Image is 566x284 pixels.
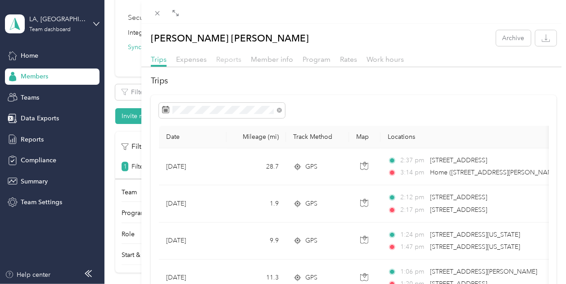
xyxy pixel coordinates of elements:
[401,168,426,178] span: 3:14 pm
[349,126,380,148] th: Map
[159,126,226,148] th: Date
[159,223,226,260] td: [DATE]
[401,230,426,240] span: 1:24 pm
[159,185,226,222] td: [DATE]
[340,55,357,64] span: Rates
[176,55,207,64] span: Expenses
[430,243,521,251] span: [STREET_ADDRESS][US_STATE]
[401,267,426,277] span: 1:06 pm
[305,273,317,283] span: GPS
[430,193,488,201] span: [STREET_ADDRESS]
[305,236,317,246] span: GPS
[516,234,566,284] iframe: Everlance-gr Chat Button Frame
[305,162,317,172] span: GPS
[226,126,286,148] th: Mileage (mi)
[430,206,488,214] span: [STREET_ADDRESS]
[151,30,309,46] p: [PERSON_NAME] [PERSON_NAME]
[401,242,426,252] span: 1:47 pm
[430,156,488,164] span: [STREET_ADDRESS]
[226,185,286,222] td: 1.9
[305,199,317,209] span: GPS
[401,205,426,215] span: 2:17 pm
[159,148,226,185] td: [DATE]
[303,55,331,64] span: Program
[367,55,404,64] span: Work hours
[151,55,167,64] span: Trips
[226,148,286,185] td: 28.7
[430,231,521,238] span: [STREET_ADDRESS][US_STATE]
[216,55,241,64] span: Reports
[430,268,538,275] span: [STREET_ADDRESS][PERSON_NAME]
[286,126,349,148] th: Track Method
[496,30,531,46] button: Archive
[151,75,557,87] h2: Trips
[251,55,293,64] span: Member info
[401,192,426,202] span: 2:12 pm
[401,156,426,165] span: 2:37 pm
[226,223,286,260] td: 9.9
